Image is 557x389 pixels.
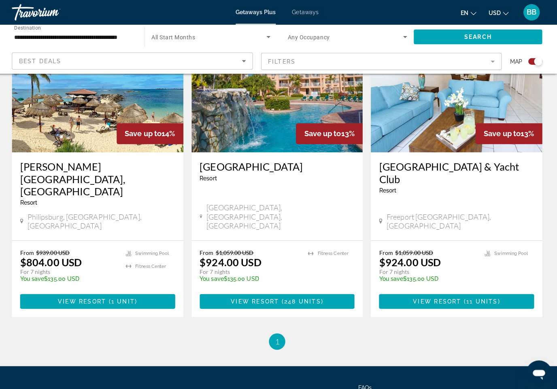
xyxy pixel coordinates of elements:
span: Freeport [GEOGRAPHIC_DATA], [GEOGRAPHIC_DATA] [387,210,533,228]
span: You save [202,273,226,279]
p: $924.00 USD [202,253,263,265]
img: ii_orr1.jpg [371,21,541,151]
span: You save [24,273,48,279]
mat-select: Sort by [23,56,248,65]
span: 11 units [466,295,497,301]
span: BB [525,8,535,16]
span: Fitness Center [319,248,349,253]
span: Fitness Center [138,261,169,266]
img: ii_sii1.jpg [16,21,186,151]
span: Philipsburg, [GEOGRAPHIC_DATA], [GEOGRAPHIC_DATA] [32,210,178,228]
div: 14% [120,122,186,143]
span: $1,059.00 USD [218,246,255,253]
span: Resort [379,185,396,192]
button: Change currency [488,7,508,19]
button: View Resort(248 units) [202,291,355,306]
span: Swimming Pool [493,248,527,253]
p: $804.00 USD [24,253,85,265]
span: en [460,10,468,16]
span: All Start Months [154,34,198,40]
span: Save up to [128,128,164,137]
span: $939.00 USD [40,246,73,253]
span: Save up to [483,128,519,137]
button: Change language [460,7,476,19]
a: FAQs [359,380,372,387]
a: [PERSON_NAME][GEOGRAPHIC_DATA], [GEOGRAPHIC_DATA] [24,159,178,195]
span: You save [379,273,403,279]
iframe: Button to launch messaging window [525,357,551,383]
a: [GEOGRAPHIC_DATA] & Yacht Club [379,159,533,183]
span: USD [488,10,500,16]
div: 13% [475,122,541,143]
span: Destination [19,25,45,30]
p: $135.00 USD [24,273,121,279]
a: [GEOGRAPHIC_DATA] [202,159,355,171]
p: $924.00 USD [379,253,440,265]
button: Search [414,29,541,44]
span: Resort [24,197,41,204]
p: For 7 nights [24,265,121,273]
span: From [202,246,216,253]
div: 13% [297,122,363,143]
p: $135.00 USD [379,273,476,279]
nav: Pagination [16,330,541,346]
span: Map [509,55,521,66]
span: Search [463,33,491,40]
span: Resort [202,173,219,180]
span: 1 unit [115,295,138,301]
p: For 7 nights [379,265,476,273]
button: View Resort(11 units) [379,291,533,306]
button: User Menu [520,4,541,21]
span: Any Occupancy [289,34,331,40]
a: Getaways Plus [238,9,277,15]
span: View Resort [62,295,109,301]
span: ( ) [109,295,140,301]
button: View Resort(1 unit) [24,291,178,306]
span: View Resort [413,295,461,301]
span: $1,059.00 USD [395,246,433,253]
span: View Resort [233,295,281,301]
span: ( ) [461,295,499,301]
span: Save up to [305,128,342,137]
span: 1 [276,333,281,342]
img: ii_isr1.jpg [194,21,364,151]
span: Best Deals [23,57,65,64]
span: Swimming Pool [138,248,172,253]
span: From [24,246,38,253]
button: Filter [263,52,501,70]
span: [GEOGRAPHIC_DATA], [GEOGRAPHIC_DATA], [GEOGRAPHIC_DATA] [208,201,355,228]
span: ( ) [281,295,324,301]
a: Getaways [293,9,320,15]
p: $135.00 USD [202,273,301,279]
span: 248 units [285,295,322,301]
span: From [379,246,393,253]
a: Travorium [16,2,97,23]
p: For 7 nights [202,265,301,273]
